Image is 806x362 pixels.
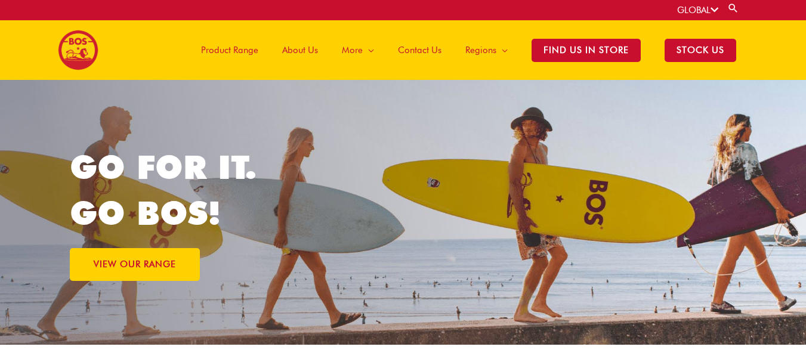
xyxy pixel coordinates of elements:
span: More [342,32,363,68]
a: Regions [453,20,520,80]
span: About Us [282,32,318,68]
a: STOCK US [653,20,748,80]
a: Product Range [189,20,270,80]
a: More [330,20,386,80]
span: Product Range [201,32,258,68]
img: BOS logo finals-200px [58,30,98,70]
span: Regions [465,32,496,68]
a: VIEW OUR RANGE [70,248,200,281]
span: STOCK US [665,39,736,62]
span: Find Us in Store [532,39,641,62]
a: About Us [270,20,330,80]
a: Search button [727,2,739,14]
a: Find Us in Store [520,20,653,80]
a: GLOBAL [677,5,718,16]
a: Contact Us [386,20,453,80]
h1: GO FOR IT. GO BOS! [70,144,403,236]
nav: Site Navigation [180,20,748,80]
span: VIEW OUR RANGE [94,260,176,269]
span: Contact Us [398,32,441,68]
